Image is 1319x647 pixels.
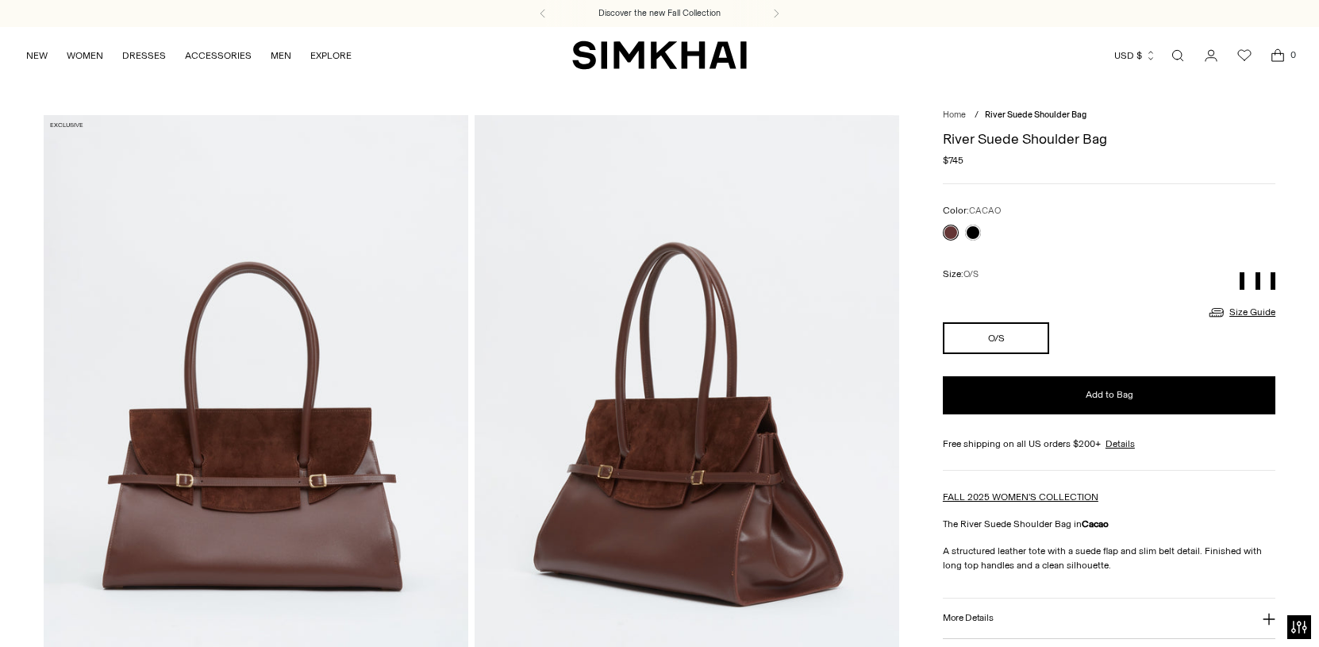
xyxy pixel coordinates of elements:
[943,153,963,168] span: $745
[1229,40,1260,71] a: Wishlist
[943,544,1275,572] p: A structured leather tote with a suede flap and slim belt detail. Finished with long top handles ...
[943,491,1098,503] a: FALL 2025 WOMEN'S COLLECTION
[598,7,721,20] a: Discover the new Fall Collection
[185,38,252,73] a: ACCESSORIES
[122,38,166,73] a: DRESSES
[985,110,1086,120] span: River Suede Shoulder Bag
[271,38,291,73] a: MEN
[943,437,1275,451] div: Free shipping on all US orders $200+
[310,38,352,73] a: EXPLORE
[1082,518,1109,530] strong: Cacao
[1262,40,1294,71] a: Open cart modal
[1286,48,1300,62] span: 0
[969,206,1001,216] span: CACAO
[26,38,48,73] a: NEW
[943,599,1275,639] button: More Details
[1086,388,1133,402] span: Add to Bag
[943,517,1275,531] p: The River Suede Shoulder Bag in
[1162,40,1194,71] a: Open search modal
[1114,38,1156,73] button: USD $
[943,267,979,282] label: Size:
[943,132,1275,146] h1: River Suede Shoulder Bag
[943,613,993,623] h3: More Details
[975,109,979,122] div: /
[943,109,1275,122] nav: breadcrumbs
[943,110,966,120] a: Home
[1207,302,1275,322] a: Size Guide
[572,40,747,71] a: SIMKHAI
[943,203,1001,218] label: Color:
[943,322,1049,354] button: O/S
[1195,40,1227,71] a: Go to the account page
[963,269,979,279] span: O/S
[1106,437,1135,451] a: Details
[943,376,1275,414] button: Add to Bag
[67,38,103,73] a: WOMEN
